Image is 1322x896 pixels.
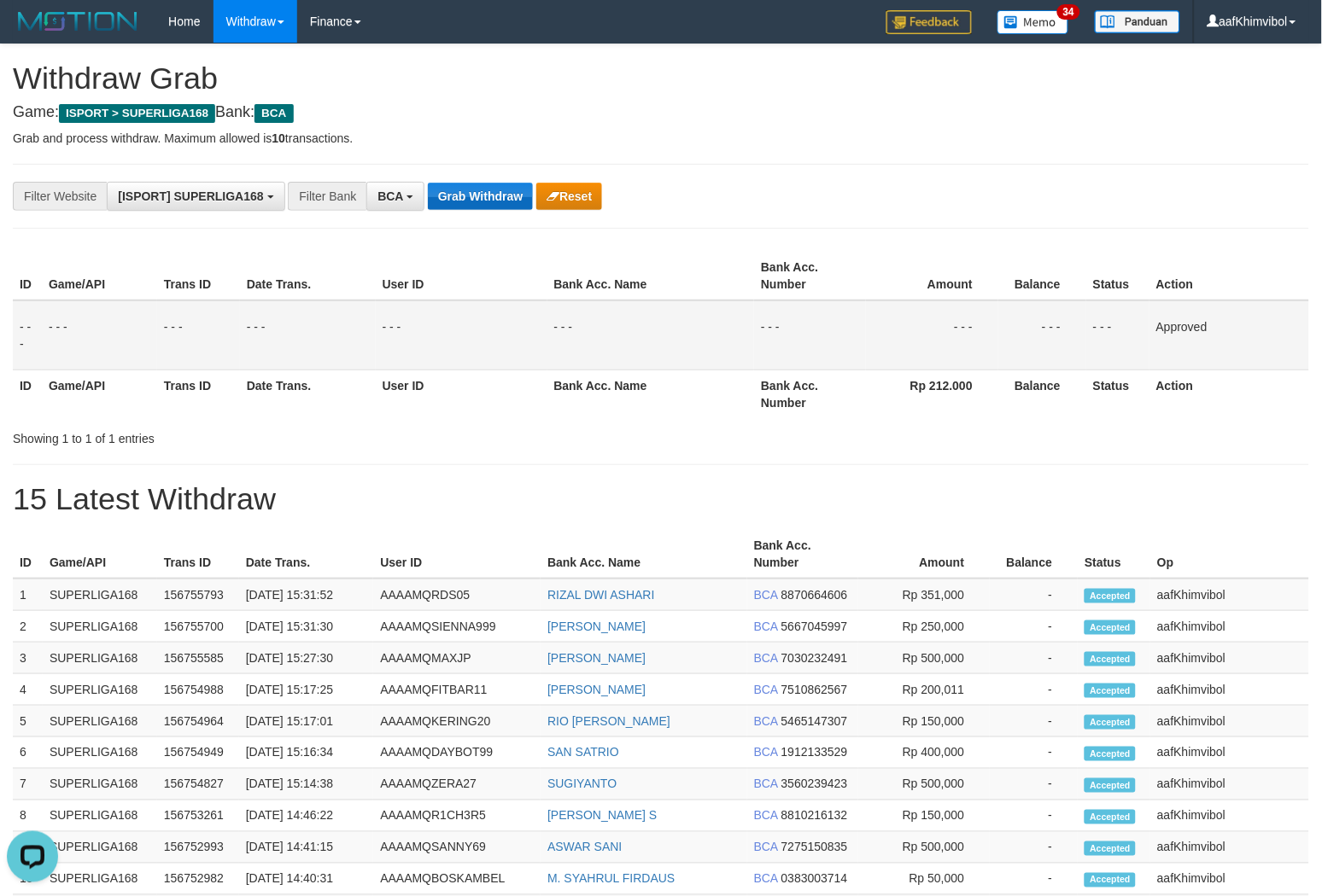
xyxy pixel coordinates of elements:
[43,706,157,737] td: SUPERLIGA168
[990,706,1078,737] td: -
[157,832,239,864] td: 156752993
[866,300,998,370] td: - - -
[59,104,215,123] span: ISPORT > SUPERLIGA168
[781,809,848,823] span: Copy 8810216132 to clipboard
[157,674,239,706] td: 156754988
[1150,579,1309,611] td: aafKhimvibol
[858,579,991,611] td: Rp 351,000
[13,482,1309,516] h1: 15 Latest Withdraw
[754,369,866,418] th: Bank Acc. Number
[858,769,991,800] td: Rp 500,000
[1085,810,1136,824] span: Accepted
[547,252,755,300] th: Bank Acc. Name
[1150,530,1309,579] th: Op
[239,737,374,769] td: [DATE] 15:16:34
[781,841,848,854] span: Copy 7275150835 to clipboard
[157,530,239,579] th: Trans ID
[43,643,157,674] td: SUPERLIGA168
[781,651,848,665] span: Copy 7030232491 to clipboard
[43,674,157,706] td: SUPERLIGA168
[990,832,1078,864] td: -
[998,300,1086,370] td: - - -
[990,611,1078,643] td: -
[998,252,1086,300] th: Balance
[1078,530,1150,579] th: Status
[858,674,991,706] td: Rp 200,011
[240,300,376,370] td: - - -
[373,706,541,737] td: AAAAMQKERING20
[13,300,42,370] td: - - -
[781,746,848,759] span: Copy 1912133529 to clipboard
[858,706,991,737] td: Rp 150,000
[1085,873,1136,887] span: Accepted
[781,872,848,886] span: Copy 0383003714 to clipboard
[547,300,755,370] td: - - -
[272,131,285,145] strong: 10
[1086,369,1149,418] th: Status
[42,300,157,370] td: - - -
[373,769,541,800] td: AAAAMQZERA27
[1085,841,1136,856] span: Accepted
[536,183,602,210] button: Reset
[13,369,42,418] th: ID
[754,252,866,300] th: Bank Acc. Number
[366,182,424,211] button: BCA
[866,369,998,418] th: Rp 212.000
[997,10,1069,34] img: Button%20Memo.svg
[990,530,1078,579] th: Balance
[866,252,998,300] th: Amount
[547,369,755,418] th: Bank Acc. Name
[13,706,43,737] td: 5
[1057,4,1080,20] span: 34
[781,620,848,633] span: Copy 5667045997 to clipboard
[157,706,239,737] td: 156754964
[239,674,374,706] td: [DATE] 15:17:25
[1150,737,1309,769] td: aafKhimvibol
[886,10,972,34] img: Feedback.jpg
[13,643,43,674] td: 3
[547,872,675,886] a: M. SYAHRUL FIRDAUS
[240,369,376,418] th: Date Trans.
[1085,747,1136,761] span: Accepted
[376,369,547,418] th: User ID
[1150,832,1309,864] td: aafKhimvibol
[239,643,374,674] td: [DATE] 15:27:30
[990,579,1078,611] td: -
[858,643,991,674] td: Rp 500,000
[1149,252,1309,300] th: Action
[1085,715,1136,730] span: Accepted
[1150,800,1309,832] td: aafKhimvibol
[858,800,991,832] td: Rp 150,000
[990,800,1078,832] td: -
[13,737,43,769] td: 6
[858,864,991,895] td: Rp 50,000
[754,300,866,370] td: - - -
[1095,10,1180,33] img: panduan.png
[254,104,293,123] span: BCA
[377,189,403,203] span: BCA
[373,643,541,674] td: AAAAMQMAXJP
[157,800,239,832] td: 156753261
[13,611,43,643] td: 2
[1150,864,1309,895] td: aafKhimvibol
[107,182,284,211] button: [ISPORT] SUPERLIGA168
[858,611,991,643] td: Rp 250,000
[13,423,538,447] div: Showing 1 to 1 of 1 entries
[1086,300,1149,370] td: - - -
[13,800,43,832] td: 8
[754,809,778,823] span: BCA
[754,683,778,696] span: BCA
[13,530,43,579] th: ID
[754,746,778,759] span: BCA
[239,579,374,611] td: [DATE] 15:31:52
[13,61,1309,96] h1: Withdraw Grab
[547,683,646,696] a: [PERSON_NAME]
[858,737,991,769] td: Rp 400,000
[1150,769,1309,800] td: aafKhimvibol
[157,369,240,418] th: Trans ID
[239,864,374,895] td: [DATE] 14:40:31
[747,530,858,579] th: Bank Acc. Number
[547,620,646,633] a: [PERSON_NAME]
[547,777,617,791] a: SUGIYANTO
[1086,252,1149,300] th: Status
